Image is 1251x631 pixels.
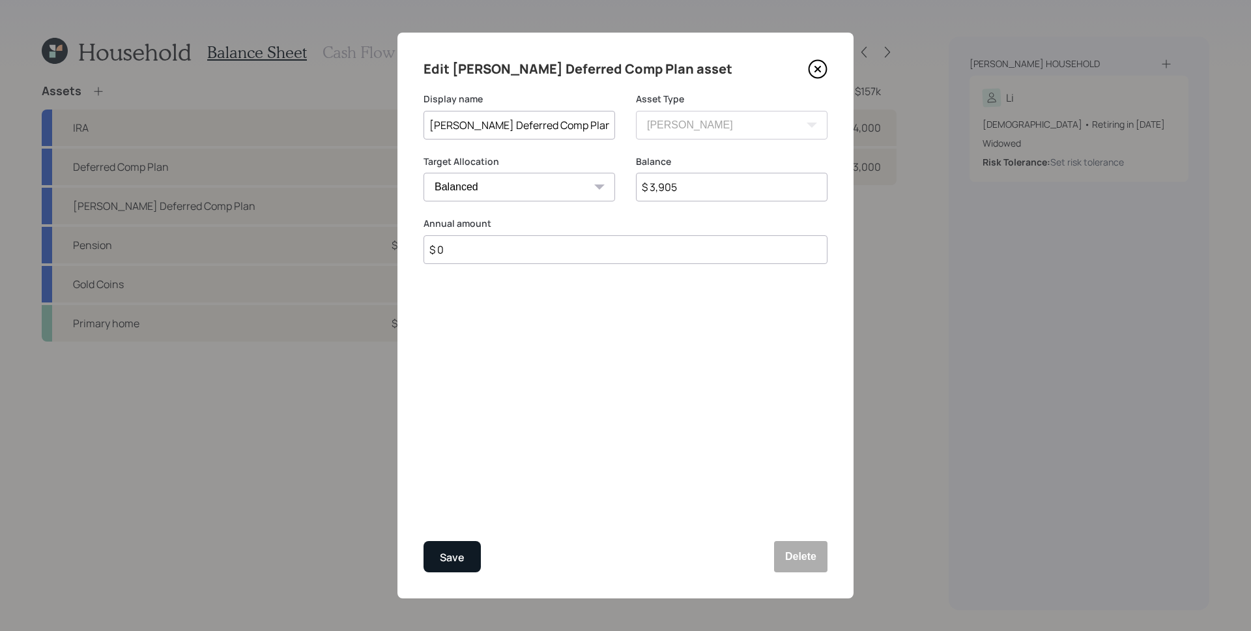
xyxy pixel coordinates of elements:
[424,155,615,168] label: Target Allocation
[440,549,465,566] div: Save
[424,93,615,106] label: Display name
[636,93,827,106] label: Asset Type
[424,541,481,572] button: Save
[424,217,827,230] label: Annual amount
[424,59,732,80] h4: Edit [PERSON_NAME] Deferred Comp Plan asset
[636,155,827,168] label: Balance
[774,541,827,572] button: Delete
